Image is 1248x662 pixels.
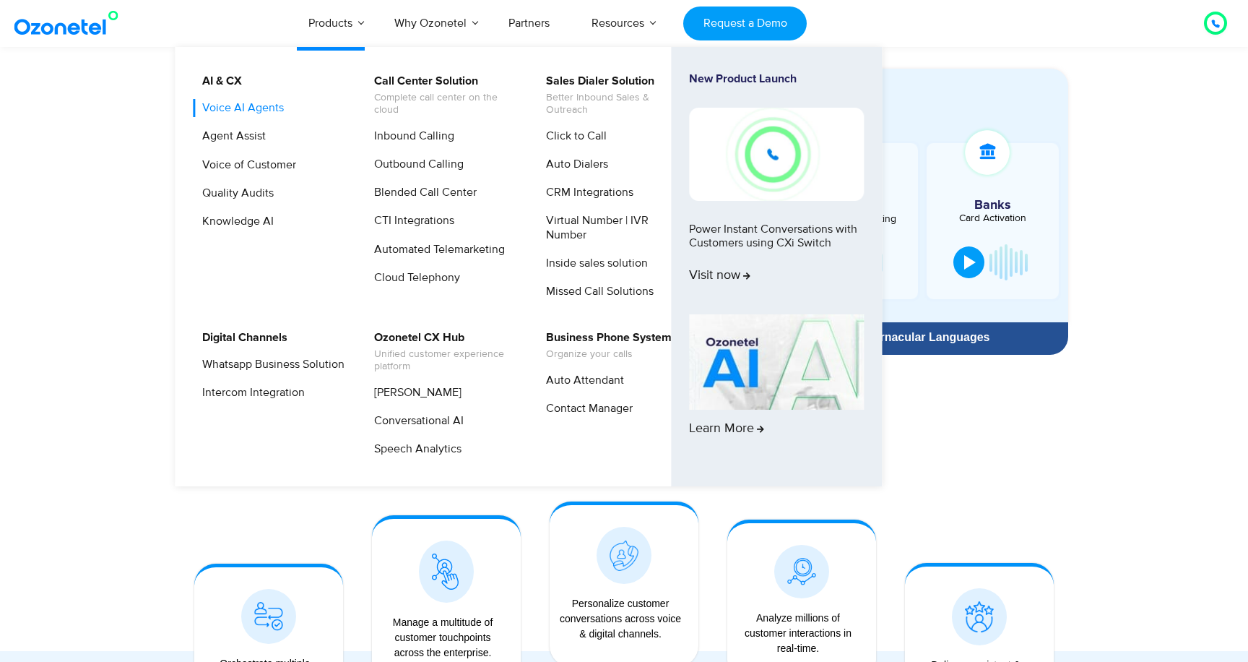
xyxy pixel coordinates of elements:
a: Request a Demo [683,7,807,40]
a: Virtual Number | IVR Number [537,212,690,244]
a: CTI Integrations [365,212,456,230]
a: Quality Audits [193,184,276,202]
a: Auto Attendant [537,371,626,390]
a: Automated Telemarketing [365,241,507,259]
a: Auto Dialers [537,155,610,173]
a: Intercom Integration [193,384,307,402]
a: Speech Analytics [365,440,464,458]
a: Missed Call Solutions [537,283,656,301]
div: Personalize customer conversations across voice & digital channels. [557,596,684,642]
a: Cloud Telephony [365,269,462,287]
a: CRM Integrations [537,184,636,202]
a: Whatsapp Business Solution [193,356,347,374]
span: Unified customer experience platform [374,348,516,373]
a: Call Center SolutionComplete call center on the cloud [365,72,519,119]
a: Knowledge AI [193,212,276,231]
a: Voice of Customer [193,156,298,174]
div: Manage a multitude of customer touchpoints across the enterprise. [379,615,506,661]
a: Voice AI Agents [193,99,286,117]
span: Visit now [689,268,750,284]
a: Conversational AI [365,412,466,430]
a: Digital Channels [193,329,290,347]
div: Card Activation [934,213,1052,223]
a: Click to Call [537,127,609,145]
div: Analyze millions of customer interactions in real-time. [734,611,862,656]
img: AI [689,314,864,410]
span: Learn More [689,421,764,437]
a: [PERSON_NAME] [365,384,464,402]
h5: Banks [934,199,1052,212]
a: Inside sales solution [537,254,650,272]
a: Business Phone SystemOrganize your calls [537,329,674,363]
a: Blended Call Center [365,184,479,202]
a: Ozonetel CX HubUnified customer experience platform [365,329,519,375]
a: Outbound Calling [365,155,466,173]
img: New-Project-17.png [689,108,864,200]
div: 24 Vernacular Languages [779,332,1061,343]
a: New Product LaunchPower Instant Conversations with Customers using CXi SwitchVisit now [689,72,864,309]
a: AI & CX [193,72,244,90]
span: Complete call center on the cloud [374,92,516,116]
a: Agent Assist [193,127,268,145]
a: Inbound Calling [365,127,456,145]
span: Better Inbound Sales & Outreach [546,92,688,116]
span: Organize your calls [546,348,672,361]
a: Contact Manager [537,400,635,418]
a: Sales Dialer SolutionBetter Inbound Sales & Outreach [537,72,690,119]
a: Learn More [689,314,864,462]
